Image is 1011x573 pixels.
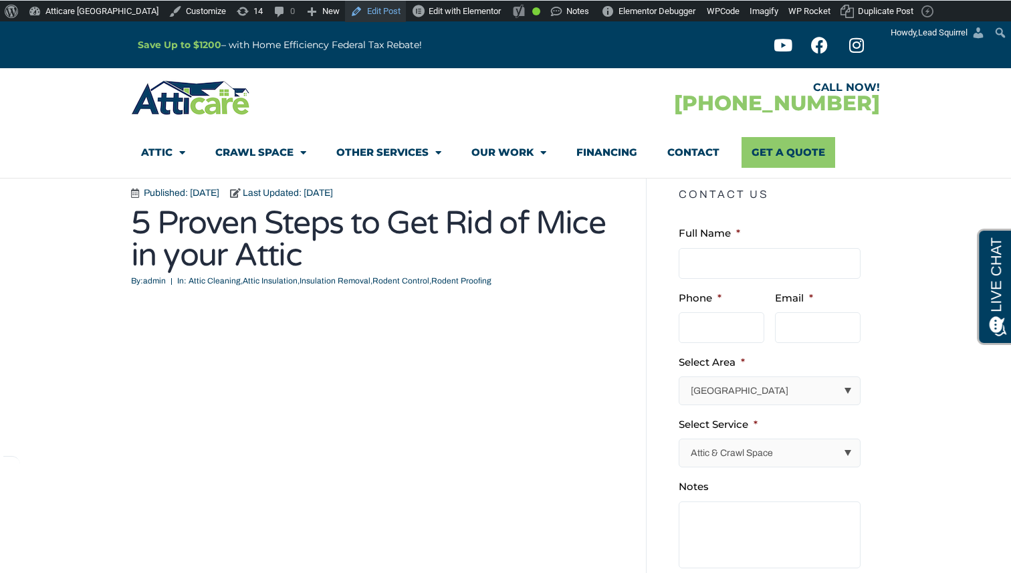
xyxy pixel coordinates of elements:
[140,185,219,201] span: Published: [DATE]
[215,137,306,168] a: Crawl Space
[679,356,745,369] label: Select Area
[471,137,546,168] a: Our Work
[239,185,333,201] span: Last Updated: [DATE]
[679,480,709,493] label: Notes
[336,137,441,168] a: Other Services
[429,6,501,16] span: Edit with Elementor
[775,292,813,305] label: Email
[594,1,702,22] div: Elementor Debugger
[546,1,594,22] a: Notes
[742,137,835,168] a: Get A Quote
[138,39,221,51] a: Save Up to $1200
[131,276,143,285] span: By:
[679,418,758,431] label: Select Service
[131,207,626,271] h1: 5 Proven Steps to Get Rid of Mice in your Attic
[532,7,540,15] div: Good
[576,137,637,168] a: Financing
[702,1,745,22] a: WPCode
[33,11,108,27] span: Opens a chat window
[141,137,870,168] nav: Menu
[300,276,370,285] a: Insulation Removal
[141,137,185,168] a: Attic
[679,292,721,305] label: Phone
[918,27,968,37] span: Lead Squirrel
[177,276,187,285] span: In:
[243,276,298,285] a: Attic Insulation
[679,179,871,211] h5: Contact Us
[505,82,880,93] div: CALL NOW!
[919,1,937,22] a: View Post (AMP)
[784,1,836,22] a: WP Rocket
[138,37,571,53] p: – with Home Efficiency Federal Tax Rebate!
[745,1,784,22] a: Imagify
[189,276,491,285] span: , , , ,
[131,275,166,288] span: admin
[189,276,241,285] a: Attic Cleaning
[679,227,740,240] label: Full Name
[667,137,719,168] a: Contact
[372,276,429,285] a: Rodent Control
[886,22,990,43] a: Howdy,
[431,276,491,285] a: Rodent Proofing
[858,1,913,22] span: Duplicate Post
